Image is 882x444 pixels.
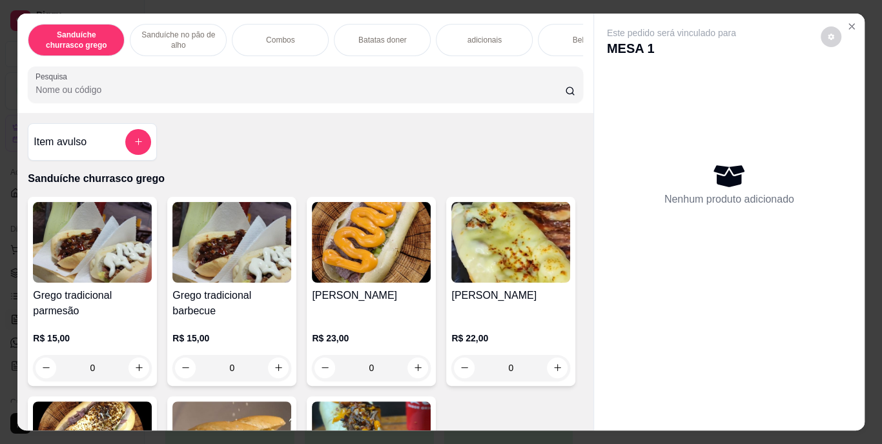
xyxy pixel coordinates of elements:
label: Pesquisa [36,71,72,82]
h4: [PERSON_NAME] [312,288,431,303]
img: product-image [172,202,291,283]
p: Nenhum produto adicionado [664,192,794,207]
p: adicionais [467,35,502,45]
h4: Grego tradicional parmesão [33,288,152,319]
p: Sanduíche churrasco grego [28,171,583,187]
p: Este pedido será vinculado para [607,26,736,39]
button: decrease-product-quantity [454,358,475,378]
button: decrease-product-quantity [175,358,196,378]
img: product-image [451,202,570,283]
button: increase-product-quantity [407,358,428,378]
h4: Item avulso [34,134,87,150]
p: Batatas doner [358,35,407,45]
input: Pesquisa [36,83,565,96]
p: R$ 15,00 [172,332,291,345]
button: increase-product-quantity [547,358,568,378]
p: Sanduíche no pão de alho [141,30,216,50]
p: Bebidas [573,35,600,45]
p: R$ 15,00 [33,332,152,345]
button: add-separate-item [125,129,151,155]
img: product-image [312,202,431,283]
p: R$ 23,00 [312,332,431,345]
button: decrease-product-quantity [314,358,335,378]
p: Combos [266,35,295,45]
p: MESA 1 [607,39,736,57]
p: R$ 22,00 [451,332,570,345]
button: increase-product-quantity [268,358,289,378]
h4: [PERSON_NAME] [451,288,570,303]
button: decrease-product-quantity [36,358,56,378]
button: decrease-product-quantity [821,26,841,47]
button: increase-product-quantity [128,358,149,378]
p: Sanduíche churrasco grego [39,30,114,50]
img: product-image [33,202,152,283]
h4: Grego tradicional barbecue [172,288,291,319]
button: Close [841,16,862,37]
